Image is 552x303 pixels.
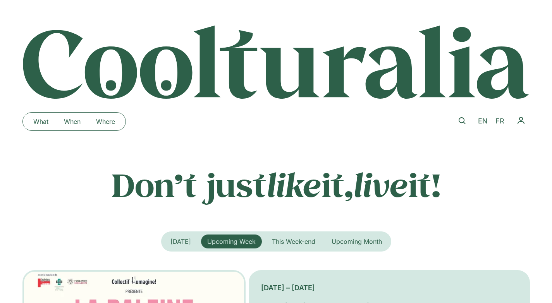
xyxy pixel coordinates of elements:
[478,117,488,125] span: EN
[353,163,408,206] em: live
[512,112,530,130] nav: Menu
[170,238,191,245] span: [DATE]
[474,116,492,127] a: EN
[272,238,315,245] span: This Week-end
[26,115,56,128] a: What
[26,115,123,128] nav: Menu
[492,116,508,127] a: FR
[495,117,504,125] span: FR
[332,238,382,245] span: Upcoming Month
[267,163,322,206] em: like
[88,115,123,128] a: Where
[56,115,88,128] a: When
[512,112,530,130] button: Menu Toggle
[261,282,517,293] div: [DATE] – [DATE]
[207,238,256,245] span: Upcoming Week
[22,165,530,204] p: Don’t just it, it!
